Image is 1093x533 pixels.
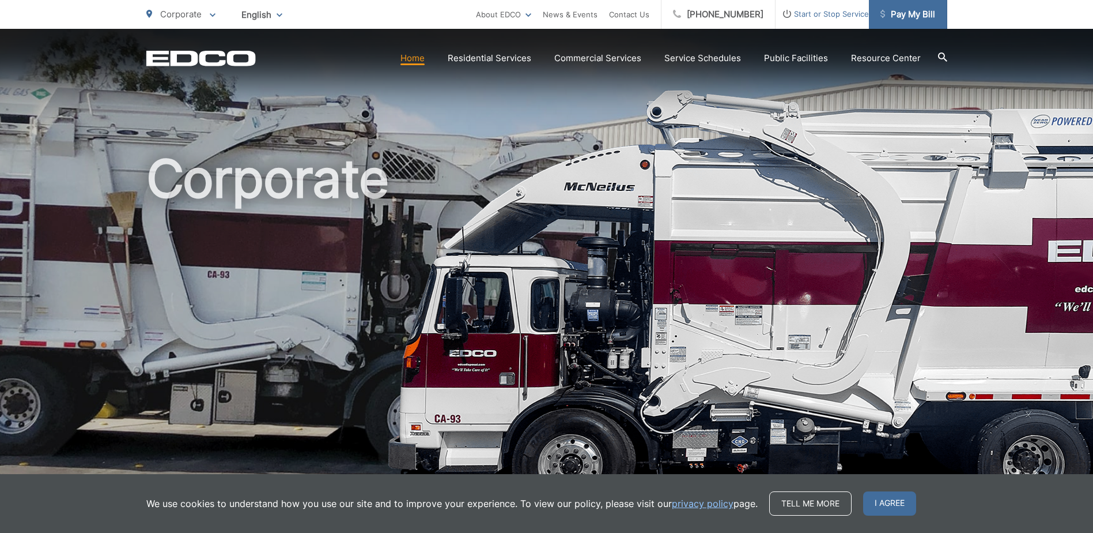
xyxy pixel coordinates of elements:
[554,51,641,65] a: Commercial Services
[851,51,921,65] a: Resource Center
[448,51,531,65] a: Residential Services
[400,51,425,65] a: Home
[476,7,531,21] a: About EDCO
[609,7,649,21] a: Contact Us
[672,497,733,511] a: privacy policy
[543,7,597,21] a: News & Events
[769,491,852,516] a: Tell me more
[664,51,741,65] a: Service Schedules
[146,497,758,511] p: We use cookies to understand how you use our site and to improve your experience. To view our pol...
[146,150,947,515] h1: Corporate
[880,7,935,21] span: Pay My Bill
[233,5,291,25] span: English
[764,51,828,65] a: Public Facilities
[146,50,256,66] a: EDCD logo. Return to the homepage.
[863,491,916,516] span: I agree
[160,9,202,20] span: Corporate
